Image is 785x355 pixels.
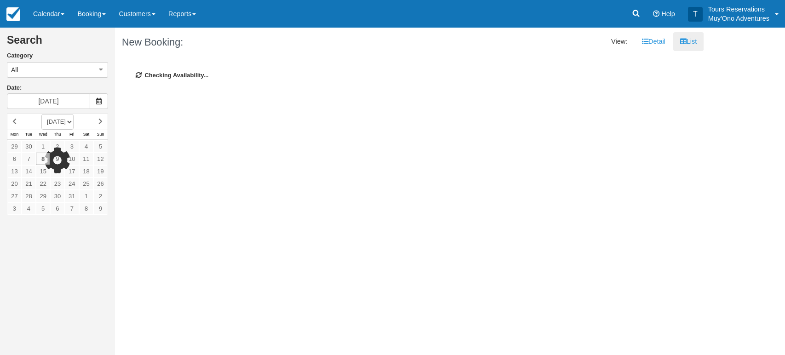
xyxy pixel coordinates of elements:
[708,14,769,23] p: Muy'Ono Adventures
[635,32,672,51] a: Detail
[122,57,697,94] div: Checking Availability...
[11,65,18,74] span: All
[7,84,108,92] label: Date:
[688,7,703,22] div: T
[673,32,704,51] a: List
[7,62,108,78] button: All
[653,11,659,17] i: Help
[708,5,769,14] p: Tours Reservations
[604,32,634,51] li: View:
[122,37,402,48] h1: New Booking:
[6,7,20,21] img: checkfront-main-nav-mini-logo.png
[36,153,50,165] a: 8
[661,10,675,17] span: Help
[7,34,108,52] h2: Search
[7,52,108,60] label: Category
